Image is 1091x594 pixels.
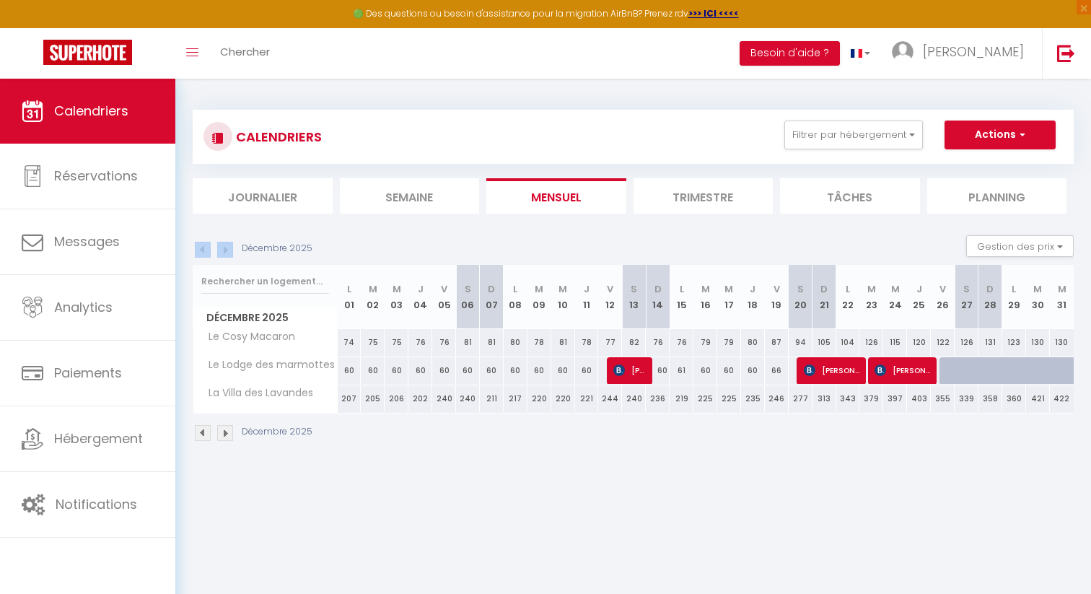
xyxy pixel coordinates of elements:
[622,385,646,412] div: 240
[575,329,599,356] div: 78
[598,265,622,329] th: 12
[43,40,132,65] img: Super Booking
[780,178,920,214] li: Tâches
[338,329,362,356] div: 74
[622,329,646,356] div: 82
[393,282,401,296] abbr: M
[741,329,765,356] div: 80
[242,242,312,255] p: Décembre 2025
[613,357,645,384] span: [PERSON_NAME]
[859,329,883,356] div: 126
[741,265,765,329] th: 18
[480,385,504,412] div: 211
[488,282,495,296] abbr: D
[54,167,138,185] span: Réservations
[646,385,670,412] div: 236
[883,385,907,412] div: 397
[385,357,408,384] div: 60
[859,385,883,412] div: 379
[812,329,836,356] div: 105
[765,357,789,384] div: 66
[741,385,765,412] div: 235
[717,265,741,329] th: 17
[955,265,978,329] th: 27
[598,329,622,356] div: 77
[1026,329,1050,356] div: 130
[693,265,717,329] th: 16
[892,41,913,63] img: ...
[907,265,931,329] th: 25
[465,282,471,296] abbr: S
[859,265,883,329] th: 23
[361,265,385,329] th: 02
[347,282,351,296] abbr: L
[527,329,551,356] div: 78
[1012,282,1016,296] abbr: L
[1050,265,1074,329] th: 31
[717,385,741,412] div: 225
[432,385,456,412] div: 240
[812,265,836,329] th: 21
[622,265,646,329] th: 13
[551,385,575,412] div: 220
[875,357,930,384] span: [PERSON_NAME]
[504,357,527,384] div: 60
[480,329,504,356] div: 81
[820,282,828,296] abbr: D
[607,282,613,296] abbr: V
[441,282,447,296] abbr: V
[1002,265,1026,329] th: 29
[480,265,504,329] th: 07
[338,385,362,412] div: 207
[765,329,789,356] div: 87
[486,178,626,214] li: Mensuel
[693,329,717,356] div: 79
[931,329,955,356] div: 122
[978,329,1002,356] div: 131
[907,329,931,356] div: 120
[693,357,717,384] div: 60
[408,385,432,412] div: 202
[634,178,774,214] li: Trimestre
[931,385,955,412] div: 355
[789,385,812,412] div: 277
[670,265,693,329] th: 15
[789,265,812,329] th: 20
[54,429,143,447] span: Hébergement
[584,282,590,296] abbr: J
[717,329,741,356] div: 79
[631,282,637,296] abbr: S
[408,265,432,329] th: 04
[646,329,670,356] div: 76
[750,282,755,296] abbr: J
[955,329,978,356] div: 126
[220,44,270,59] span: Chercher
[361,357,385,384] div: 60
[196,385,317,401] span: La Villa des Lavandes
[1002,329,1026,356] div: 123
[1057,44,1075,62] img: logout
[797,282,804,296] abbr: S
[551,265,575,329] th: 10
[338,357,362,384] div: 60
[54,298,113,316] span: Analytics
[978,385,1002,412] div: 358
[966,235,1074,257] button: Gestion des prix
[385,329,408,356] div: 75
[193,178,333,214] li: Journalier
[836,385,860,412] div: 343
[867,282,876,296] abbr: M
[774,282,780,296] abbr: V
[408,329,432,356] div: 76
[558,282,567,296] abbr: M
[551,357,575,384] div: 60
[654,282,662,296] abbr: D
[54,102,128,120] span: Calendriers
[527,265,551,329] th: 09
[688,7,739,19] strong: >>> ICI <<<<
[54,232,120,250] span: Messages
[196,357,338,373] span: Le Lodge des marmottes
[923,43,1024,61] span: [PERSON_NAME]
[846,282,850,296] abbr: L
[670,357,693,384] div: 61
